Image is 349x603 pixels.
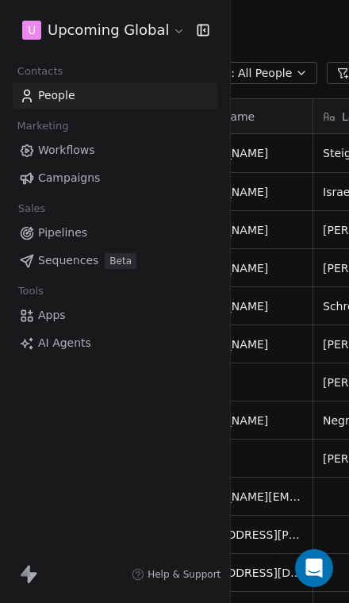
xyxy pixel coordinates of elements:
[167,99,313,133] div: First Name
[176,413,303,428] span: [PERSON_NAME]
[38,142,95,159] span: Workflows
[176,145,303,161] span: [PERSON_NAME]
[38,225,87,241] span: Pipelines
[38,87,75,104] span: People
[13,302,217,328] a: Apps
[13,165,217,191] a: Campaigns
[176,565,303,581] span: [EMAIL_ADDRESS][DOMAIN_NAME]
[11,197,52,221] span: Sales
[176,527,303,543] span: [EMAIL_ADDRESS][PERSON_NAME][DOMAIN_NAME]
[38,252,98,269] span: Sequences
[13,248,217,274] a: SequencesBeta
[10,60,70,83] span: Contacts
[132,568,221,581] a: Help & Support
[176,222,303,238] span: [PERSON_NAME]
[176,374,303,390] span: Lilo
[105,253,136,269] span: Beta
[19,17,182,44] button: UUpcoming Global
[176,298,303,314] span: [PERSON_NAME]
[176,336,303,352] span: [PERSON_NAME]
[28,22,36,38] span: U
[176,260,303,276] span: [PERSON_NAME]
[38,335,91,351] span: AI Agents
[48,20,169,40] span: Upcoming Global
[10,114,75,138] span: Marketing
[176,451,303,467] span: Jan
[238,65,292,82] span: All People
[38,170,100,186] span: Campaigns
[13,220,217,246] a: Pipelines
[13,137,217,163] a: Workflows
[13,83,217,109] a: People
[176,489,303,505] span: [PERSON_NAME][EMAIL_ADDRESS][DOMAIN_NAME]
[295,549,333,587] div: Open Intercom Messenger
[11,279,50,303] span: Tools
[13,330,217,356] a: AI Agents
[176,184,303,200] span: [PERSON_NAME]
[38,307,66,324] span: Apps
[148,568,221,581] span: Help & Support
